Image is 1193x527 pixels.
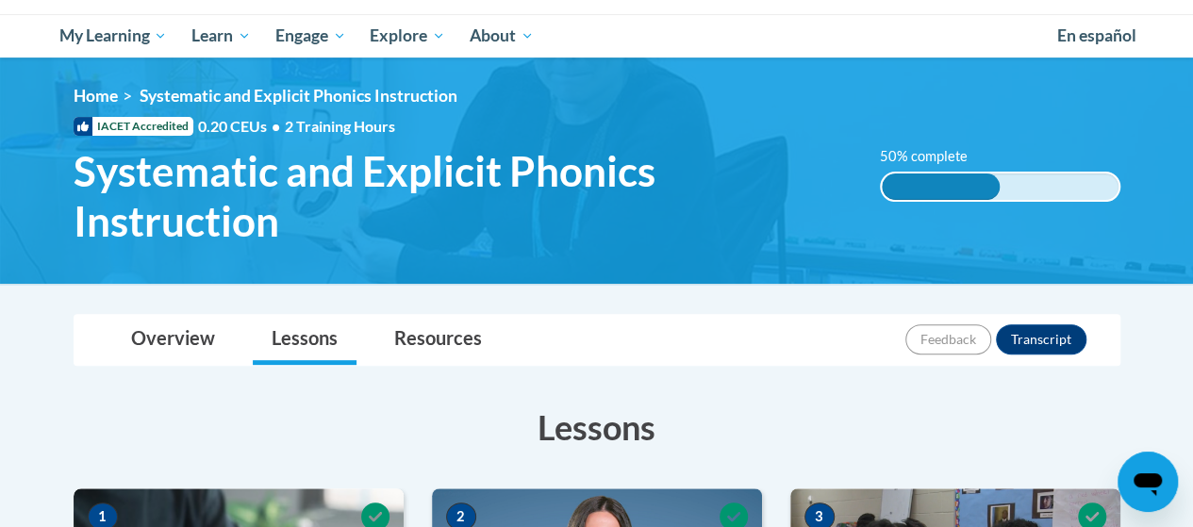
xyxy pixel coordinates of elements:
[74,117,193,136] span: IACET Accredited
[140,86,457,106] span: Systematic and Explicit Phonics Instruction
[198,116,285,137] span: 0.20 CEUs
[74,403,1120,451] h3: Lessons
[47,14,180,58] a: My Learning
[905,324,991,354] button: Feedback
[275,25,346,47] span: Engage
[74,146,852,246] span: Systematic and Explicit Phonics Instruction
[253,315,356,365] a: Lessons
[1118,452,1178,512] iframe: Button to launch messaging window
[191,25,251,47] span: Learn
[370,25,445,47] span: Explore
[285,117,395,135] span: 2 Training Hours
[45,14,1149,58] div: Main menu
[112,315,234,365] a: Overview
[470,25,534,47] span: About
[996,324,1086,354] button: Transcript
[882,173,1001,200] div: 50% complete
[375,315,501,365] a: Resources
[179,14,263,58] a: Learn
[357,14,457,58] a: Explore
[272,117,280,135] span: •
[1057,25,1136,45] span: En español
[880,146,988,167] label: 50% complete
[263,14,358,58] a: Engage
[74,86,118,106] a: Home
[457,14,546,58] a: About
[58,25,167,47] span: My Learning
[1045,16,1149,56] a: En español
